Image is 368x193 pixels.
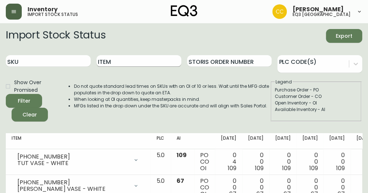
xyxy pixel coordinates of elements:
span: [PERSON_NAME] [293,7,344,12]
th: PLC [150,133,171,149]
div: Filter [18,96,30,106]
span: 109 [282,164,291,172]
div: 0 4 [221,152,236,172]
h2: Import Stock Status [6,29,106,43]
div: [PERSON_NAME] VASE - WHITE [17,186,129,192]
th: [DATE] [296,133,323,149]
span: 67 [177,177,184,185]
li: MFGs listed in the drop down under the SKU are accurate and will align with Sales Portal. [74,103,270,109]
div: PO CO [200,152,209,172]
td: 5.0 [150,149,171,175]
div: [PHONE_NUMBER]TUT VASE - WHITE [12,152,145,168]
div: 0 0 [329,152,345,172]
button: Clear [12,108,48,122]
h5: import stock status [28,12,78,17]
span: OI [200,164,206,172]
h5: eq3 [GEOGRAPHIC_DATA] [293,12,351,17]
div: 0 0 [302,152,318,172]
th: Item [6,133,150,149]
th: [DATE] [323,133,351,149]
div: [PHONE_NUMBER] [17,179,129,186]
div: Purchase Order - PO [275,87,357,93]
th: AI [171,133,194,149]
div: Available Inventory - AI [275,106,357,113]
span: Inventory [28,7,58,12]
legend: Legend [275,79,293,85]
button: Export [326,29,362,43]
div: Open Inventory - OI [275,100,357,106]
div: TUT VASE - WHITE [17,160,129,167]
span: Clear [17,110,42,119]
button: Filter [6,94,42,108]
span: Export [332,32,356,41]
span: Show Over Promised [14,79,54,94]
div: 0 0 [275,152,291,172]
th: [DATE] [215,133,242,149]
div: [PHONE_NUMBER] [17,153,129,160]
th: [DATE] [242,133,269,149]
span: 109 [336,164,345,172]
li: When looking at OI quantities, keep masterpacks in mind. [74,96,270,103]
span: 109 [228,164,236,172]
div: 0 0 [248,152,264,172]
li: Do not quote standard lead times on SKUs with an OI of 10 or less. Wait until the MFG date popula... [74,83,270,96]
img: logo [171,5,198,17]
div: Customer Order - CO [275,93,357,100]
span: 109 [255,164,264,172]
th: [DATE] [269,133,297,149]
span: 109 [177,151,187,159]
img: e5ae74ce19ac3445ee91f352311dd8f4 [272,4,287,19]
span: 109 [309,164,318,172]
